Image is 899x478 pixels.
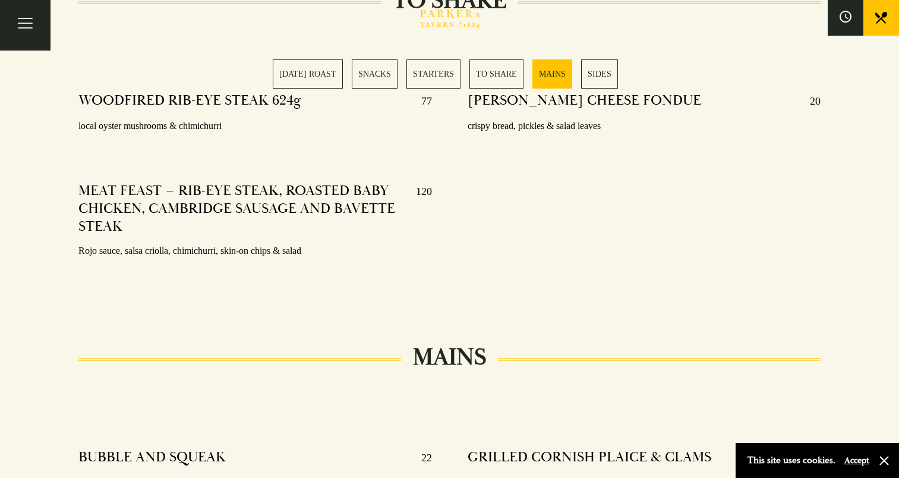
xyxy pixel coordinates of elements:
[406,59,460,89] a: 3 / 6
[352,59,398,89] a: 2 / 6
[409,448,432,467] p: 22
[78,118,431,135] p: local oyster mushrooms & chimichurri
[532,59,572,89] a: 5 / 6
[468,448,711,467] h4: GRILLED CORNISH PLAICE & CLAMS
[844,455,869,466] button: Accept
[401,343,498,372] h2: MAINS
[78,448,226,467] h4: BUBBLE AND SQUEAK
[78,182,403,235] h4: MEAT FEAST – RIB-EYE STEAK, ROASTED BABY CHICKEN, CAMBRIDGE SAUSAGE AND BAVETTE STEAK
[878,455,890,467] button: Close and accept
[747,452,835,469] p: This site uses cookies.
[468,118,821,135] p: crispy bread, pickles & salad leaves
[78,243,431,260] p: Rojo sauce, salsa criolla, chimichurri, skin-on chips & salad
[273,59,343,89] a: 1 / 6
[469,59,523,89] a: 4 / 6
[581,59,618,89] a: 6 / 6
[404,182,432,235] p: 120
